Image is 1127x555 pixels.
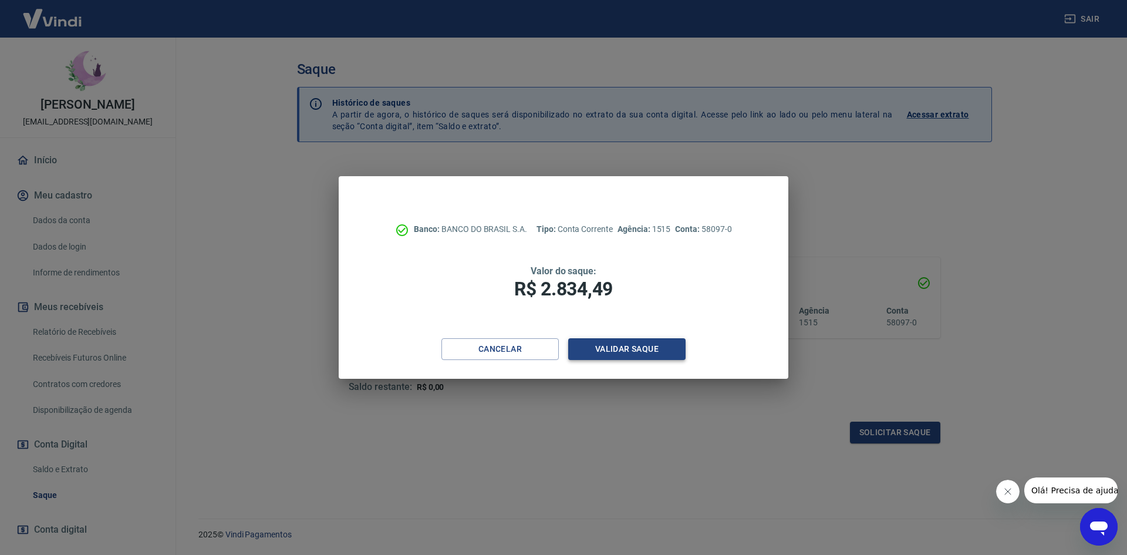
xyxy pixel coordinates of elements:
[675,224,701,234] span: Conta:
[441,338,559,360] button: Cancelar
[514,278,613,300] span: R$ 2.834,49
[568,338,686,360] button: Validar saque
[531,265,596,277] span: Valor do saque:
[996,480,1020,503] iframe: Fechar mensagem
[7,8,99,18] span: Olá! Precisa de ajuda?
[414,223,527,236] p: BANCO DO BRASIL S.A.
[675,223,731,236] p: 58097-0
[618,223,670,236] p: 1515
[1024,477,1118,503] iframe: Mensagem da empresa
[536,224,558,234] span: Tipo:
[414,224,441,234] span: Banco:
[618,224,652,234] span: Agência:
[536,223,613,236] p: Conta Corrente
[1080,508,1118,546] iframe: Botão para abrir a janela de mensagens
